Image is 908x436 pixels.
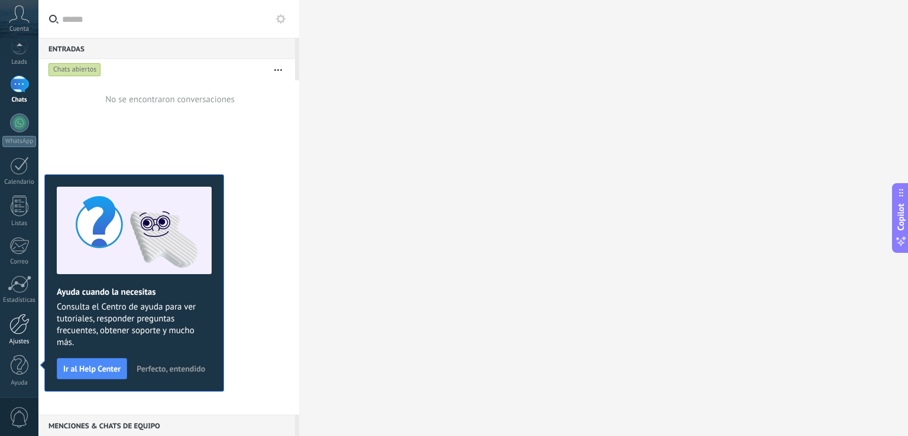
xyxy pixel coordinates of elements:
[2,258,37,266] div: Correo
[137,365,205,373] span: Perfecto, entendido
[2,136,36,147] div: WhatsApp
[2,338,37,346] div: Ajustes
[105,94,235,105] div: No se encontraron conversaciones
[48,63,101,77] div: Chats abiertos
[2,297,37,304] div: Estadísticas
[895,204,907,231] span: Copilot
[57,287,212,298] h2: Ayuda cuando la necesitas
[63,365,121,373] span: Ir al Help Center
[2,96,37,104] div: Chats
[131,360,210,378] button: Perfecto, entendido
[265,59,291,80] button: Más
[2,220,37,227] div: Listas
[38,415,295,436] div: Menciones & Chats de equipo
[57,358,127,379] button: Ir al Help Center
[38,38,295,59] div: Entradas
[2,58,37,66] div: Leads
[57,301,212,349] span: Consulta el Centro de ayuda para ver tutoriales, responder preguntas frecuentes, obtener soporte ...
[2,379,37,387] div: Ayuda
[2,178,37,186] div: Calendario
[9,25,29,33] span: Cuenta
